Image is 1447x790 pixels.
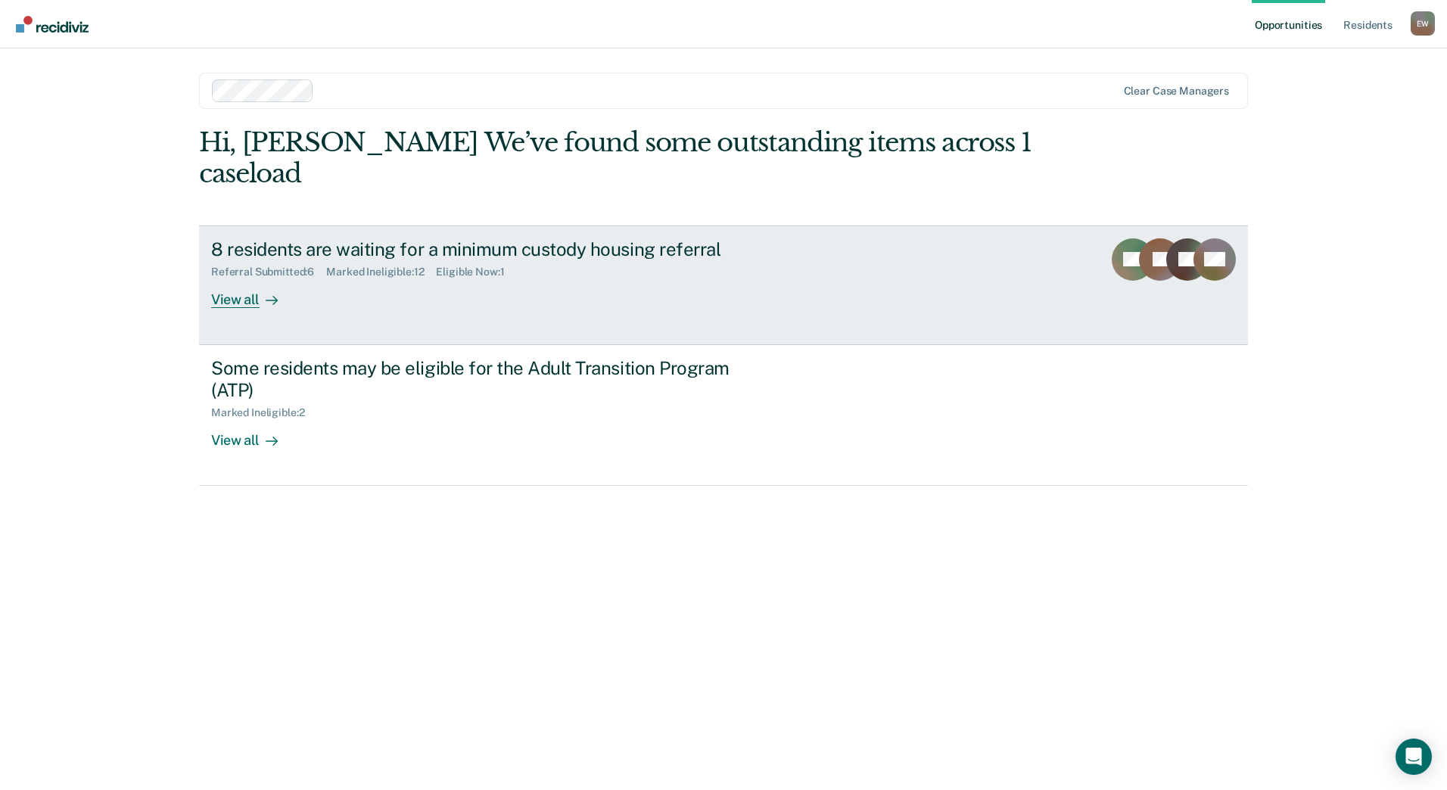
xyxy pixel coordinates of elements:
div: View all [211,278,296,308]
div: E W [1411,11,1435,36]
a: 8 residents are waiting for a minimum custody housing referralReferral Submitted:6Marked Ineligib... [199,225,1248,345]
div: Referral Submitted : 6 [211,266,326,278]
div: Some residents may be eligible for the Adult Transition Program (ATP) [211,357,742,401]
div: Hi, [PERSON_NAME] We’ve found some outstanding items across 1 caseload [199,127,1038,189]
div: Marked Ineligible : 2 [211,406,316,419]
div: View all [211,419,296,449]
img: Recidiviz [16,16,89,33]
div: Marked Ineligible : 12 [326,266,436,278]
a: Some residents may be eligible for the Adult Transition Program (ATP)Marked Ineligible:2View all [199,345,1248,486]
div: Eligible Now : 1 [436,266,516,278]
div: Open Intercom Messenger [1396,739,1432,775]
div: Clear case managers [1124,85,1229,98]
button: Profile dropdown button [1411,11,1435,36]
div: 8 residents are waiting for a minimum custody housing referral [211,238,742,260]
